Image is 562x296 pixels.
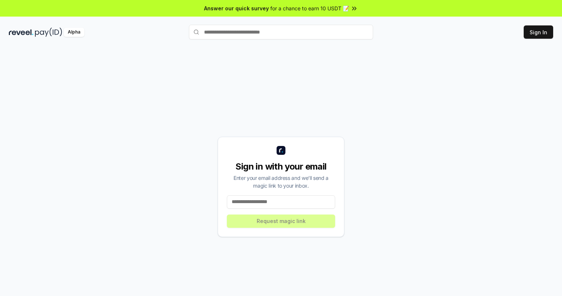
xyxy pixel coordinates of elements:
img: reveel_dark [9,28,34,37]
span: Answer our quick survey [204,4,269,12]
div: Alpha [64,28,84,37]
img: logo_small [277,146,285,155]
div: Enter your email address and we’ll send a magic link to your inbox. [227,174,335,189]
div: Sign in with your email [227,161,335,173]
img: pay_id [35,28,62,37]
span: for a chance to earn 10 USDT 📝 [270,4,349,12]
button: Sign In [524,25,553,39]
